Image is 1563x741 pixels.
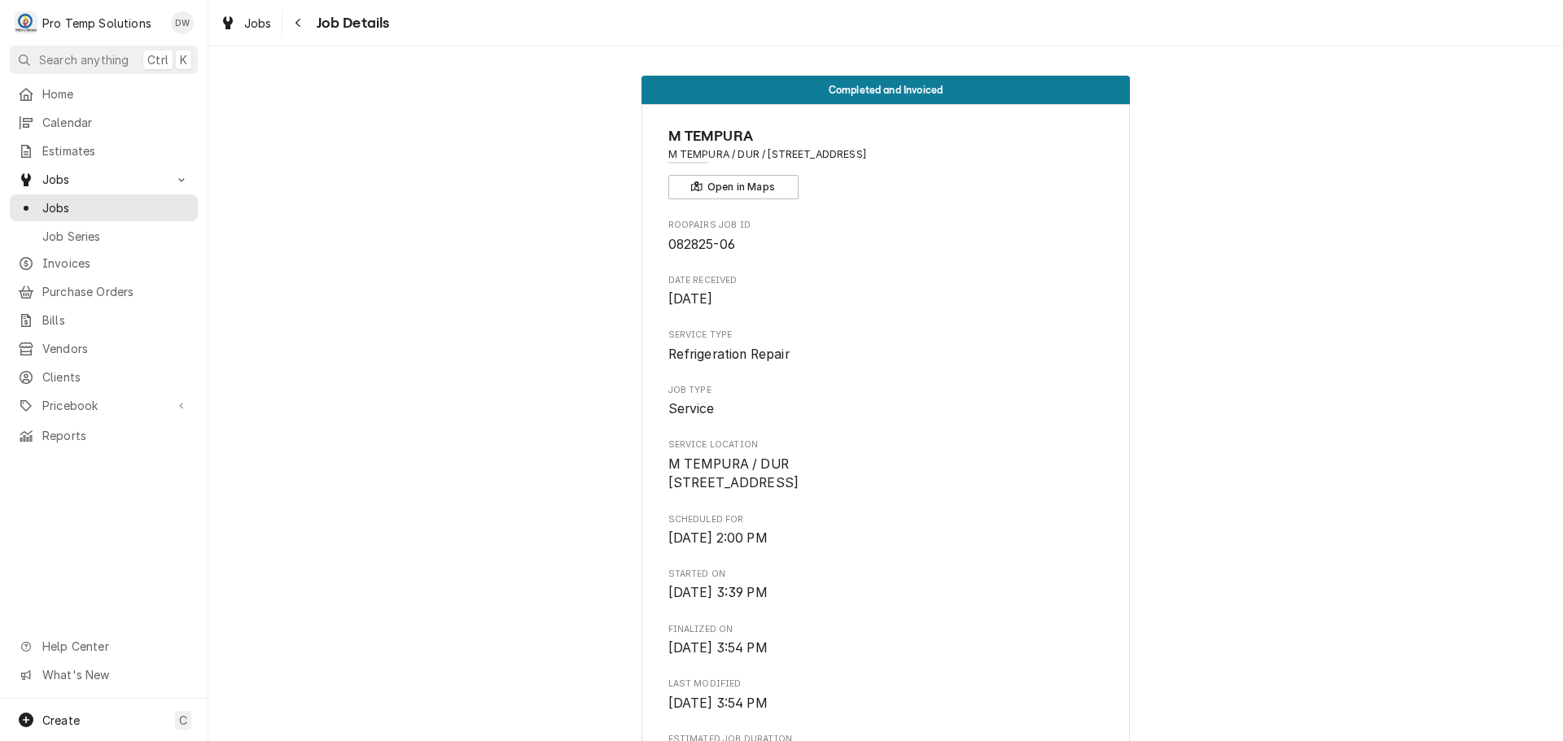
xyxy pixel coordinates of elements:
span: Finalized On [668,623,1104,636]
span: Reports [42,427,190,444]
span: Service Type [668,345,1104,364]
span: Purchase Orders [42,283,190,300]
span: 082825-06 [668,237,735,252]
a: Go to Pricebook [10,392,198,419]
a: Go to Help Center [10,633,198,660]
a: Calendar [10,109,198,136]
span: Help Center [42,638,188,655]
span: [DATE] 3:54 PM [668,695,768,711]
div: DW [171,11,194,34]
span: Date Received [668,274,1104,287]
div: Service Location [668,438,1104,493]
span: K [180,51,187,68]
div: Started On [668,568,1104,603]
span: Jobs [244,15,272,32]
span: Vendors [42,340,190,357]
a: Home [10,81,198,107]
span: [DATE] [668,291,713,307]
span: Job Details [312,12,390,34]
button: Open in Maps [668,175,799,199]
div: Pro Temp Solutions [42,15,151,32]
span: M TEMPURA / DUR [STREET_ADDRESS] [668,456,799,491]
div: Dana Williams's Avatar [171,11,194,34]
div: Service Type [668,329,1104,364]
div: Date Received [668,274,1104,309]
a: Invoices [10,250,198,277]
span: [DATE] 3:54 PM [668,640,768,656]
span: Invoices [42,255,190,272]
div: Pro Temp Solutions's Avatar [15,11,37,34]
span: Address [668,147,1104,162]
a: Clients [10,364,198,390]
div: Finalized On [668,623,1104,658]
div: P [15,11,37,34]
span: Job Type [668,399,1104,419]
span: Search anything [39,51,129,68]
a: Jobs [10,194,198,221]
span: Scheduled For [668,529,1104,548]
span: Finalized On [668,639,1104,658]
span: Started On [668,568,1104,581]
span: Create [42,713,80,727]
a: Purchase Orders [10,278,198,305]
span: Refrigeration Repair [668,347,790,362]
span: Calendar [42,114,190,131]
div: Client Information [668,125,1104,199]
span: Estimates [42,142,190,159]
span: Service Location [668,455,1104,493]
span: Bills [42,312,190,329]
span: Job Type [668,384,1104,397]
span: Name [668,125,1104,147]
span: Roopairs Job ID [668,235,1104,255]
div: Scheduled For [668,513,1104,548]
span: [DATE] 3:39 PM [668,585,768,600]
span: Pricebook [42,397,165,414]
span: Service Type [668,329,1104,342]
a: Go to What's New [10,661,198,688]
a: Reports [10,422,198,449]
span: C [179,712,187,729]
button: Search anythingCtrlK [10,46,198,74]
span: Service Location [668,438,1104,451]
span: Last Modified [668,694,1104,713]
a: Jobs [213,10,278,37]
div: Last Modified [668,678,1104,713]
span: Scheduled For [668,513,1104,526]
span: Clients [42,368,190,386]
span: Service [668,401,715,416]
span: Roopairs Job ID [668,219,1104,232]
span: Started On [668,583,1104,603]
span: Jobs [42,171,165,188]
div: Status [641,76,1130,104]
span: Job Series [42,228,190,245]
a: Job Series [10,223,198,250]
span: Date Received [668,290,1104,309]
span: Completed and Invoiced [829,85,943,95]
span: Ctrl [147,51,169,68]
a: Vendors [10,335,198,362]
span: Home [42,85,190,102]
span: [DATE] 2:00 PM [668,530,768,546]
span: Last Modified [668,678,1104,691]
div: Roopairs Job ID [668,219,1104,254]
span: Jobs [42,199,190,216]
span: What's New [42,666,188,683]
a: Go to Jobs [10,166,198,193]
button: Navigate back [286,10,312,36]
a: Estimates [10,137,198,164]
a: Bills [10,307,198,333]
div: Job Type [668,384,1104,419]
